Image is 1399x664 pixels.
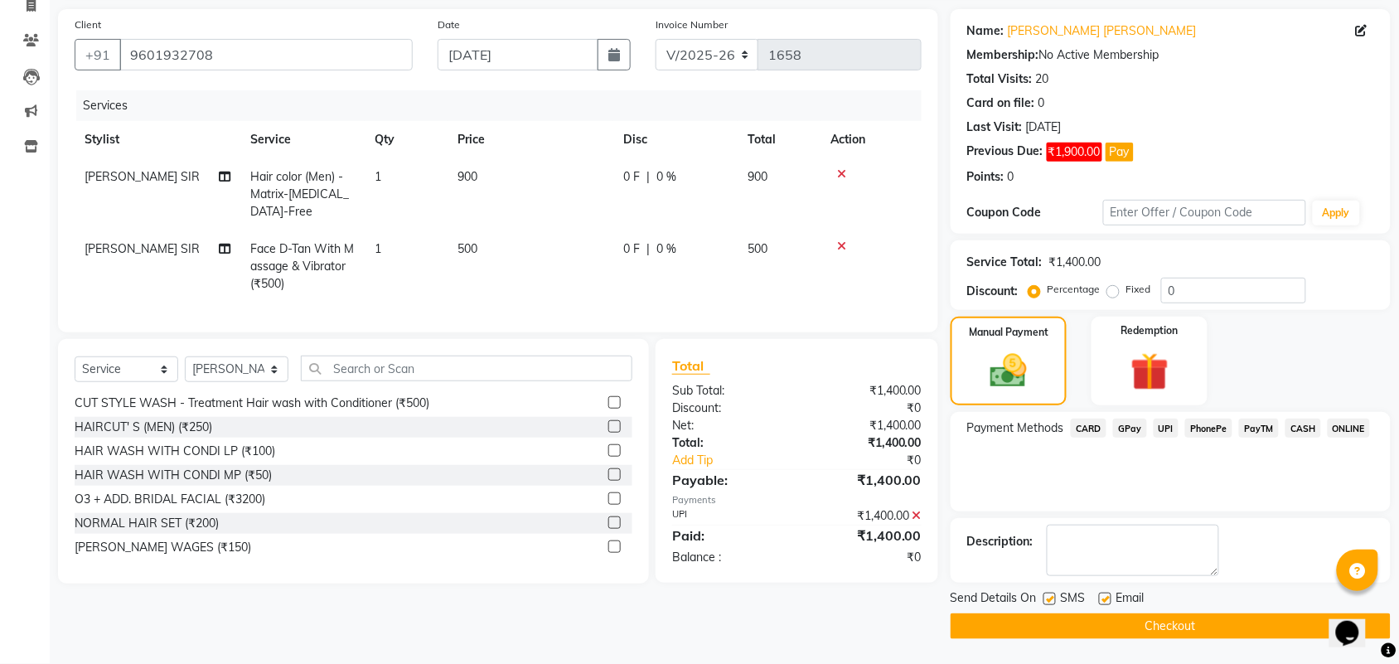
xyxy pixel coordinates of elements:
[967,204,1103,221] div: Coupon Code
[646,240,650,258] span: |
[979,350,1038,392] img: _cash.svg
[967,143,1043,162] div: Previous Due:
[75,39,121,70] button: +91
[1071,419,1106,438] span: CARD
[796,434,934,452] div: ₹1,400.00
[1126,282,1151,297] label: Fixed
[1106,143,1134,162] button: Pay
[75,515,219,532] div: NORMAL HAIR SET (₹200)
[660,526,797,545] div: Paid:
[967,22,1004,40] div: Name:
[796,507,934,525] div: ₹1,400.00
[301,356,632,381] input: Search or Scan
[457,241,477,256] span: 500
[748,169,767,184] span: 900
[967,254,1043,271] div: Service Total:
[1154,419,1179,438] span: UPI
[660,417,797,434] div: Net:
[1328,419,1371,438] span: ONLINE
[967,533,1034,550] div: Description:
[1048,282,1101,297] label: Percentage
[75,539,251,556] div: [PERSON_NAME] WAGES (₹150)
[820,452,934,469] div: ₹0
[656,168,676,186] span: 0 %
[796,382,934,400] div: ₹1,400.00
[1061,589,1086,610] span: SMS
[660,549,797,566] div: Balance :
[457,169,477,184] span: 900
[75,467,272,484] div: HAIR WASH WITH CONDI MP (₹50)
[796,400,934,417] div: ₹0
[75,443,275,460] div: HAIR WASH WITH CONDI LP (₹100)
[748,241,767,256] span: 500
[796,470,934,490] div: ₹1,400.00
[1036,70,1049,88] div: 20
[85,241,200,256] span: [PERSON_NAME] SIR
[967,46,1039,64] div: Membership:
[821,121,922,158] th: Action
[75,121,240,158] th: Stylist
[967,46,1374,64] div: No Active Membership
[646,168,650,186] span: |
[660,470,797,490] div: Payable:
[967,70,1033,88] div: Total Visits:
[1285,419,1321,438] span: CASH
[967,419,1064,437] span: Payment Methods
[1103,200,1306,225] input: Enter Offer / Coupon Code
[240,121,365,158] th: Service
[660,434,797,452] div: Total:
[75,419,212,436] div: HAIRCUT' S (MEN) (₹250)
[672,357,710,375] span: Total
[1329,598,1382,647] iframe: chat widget
[967,119,1023,136] div: Last Visit:
[375,241,381,256] span: 1
[613,121,738,158] th: Disc
[1313,201,1360,225] button: Apply
[967,283,1019,300] div: Discount:
[375,169,381,184] span: 1
[967,168,1004,186] div: Points:
[75,395,429,412] div: CUT STYLE WASH - Treatment Hair wash with Conditioner (₹500)
[76,90,934,121] div: Services
[1185,419,1232,438] span: PhonePe
[969,325,1048,340] label: Manual Payment
[951,613,1391,639] button: Checkout
[438,17,460,32] label: Date
[660,452,820,469] a: Add Tip
[250,241,354,291] span: Face D-Tan With Massage & Vibrator (₹500)
[1026,119,1062,136] div: [DATE]
[75,491,265,508] div: O3 + ADD. BRIDAL FACIAL (₹3200)
[660,400,797,417] div: Discount:
[672,493,922,507] div: Payments
[1119,348,1181,395] img: _gift.svg
[1008,22,1197,40] a: [PERSON_NAME] [PERSON_NAME]
[75,17,101,32] label: Client
[796,417,934,434] div: ₹1,400.00
[1049,254,1101,271] div: ₹1,400.00
[660,507,797,525] div: UPI
[951,589,1037,610] span: Send Details On
[1239,419,1279,438] span: PayTM
[1121,323,1179,338] label: Redemption
[738,121,821,158] th: Total
[1038,95,1045,112] div: 0
[967,95,1035,112] div: Card on file:
[1047,143,1102,162] span: ₹1,900.00
[660,382,797,400] div: Sub Total:
[623,168,640,186] span: 0 F
[119,39,413,70] input: Search by Name/Mobile/Email/Code
[250,169,349,219] span: Hair color (Men) - Matrix-[MEDICAL_DATA]-Free
[1008,168,1014,186] div: 0
[656,240,676,258] span: 0 %
[365,121,448,158] th: Qty
[656,17,728,32] label: Invoice Number
[623,240,640,258] span: 0 F
[1113,419,1147,438] span: GPay
[448,121,613,158] th: Price
[796,526,934,545] div: ₹1,400.00
[85,169,200,184] span: [PERSON_NAME] SIR
[1116,589,1145,610] span: Email
[796,549,934,566] div: ₹0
